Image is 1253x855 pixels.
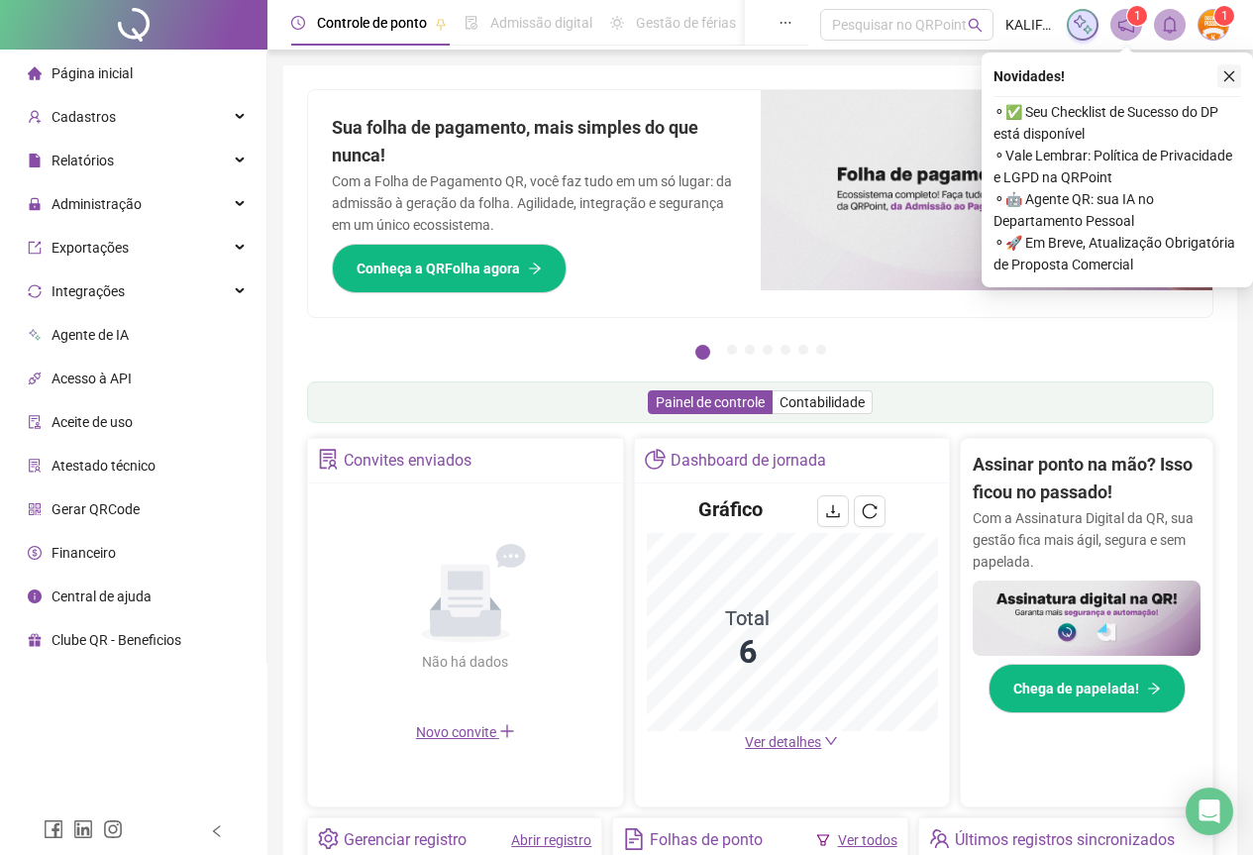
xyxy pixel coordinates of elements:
span: close [1222,69,1236,83]
span: Aceite de uso [52,414,133,430]
a: Abrir registro [511,832,591,848]
span: info-circle [28,589,42,603]
h4: Gráfico [698,495,763,523]
span: down [824,734,838,748]
span: instagram [103,819,123,839]
span: filter [816,833,830,847]
div: Convites enviados [344,444,471,478]
span: team [929,828,950,849]
span: Novidades ! [993,65,1065,87]
span: Integrações [52,283,125,299]
span: arrow-right [1147,682,1161,695]
span: Contabilidade [780,394,865,410]
span: Gerar QRCode [52,501,140,517]
span: Cadastros [52,109,116,125]
sup: Atualize o seu contato no menu Meus Dados [1214,6,1234,26]
span: Chega de papelada! [1013,678,1139,699]
button: 4 [763,345,773,355]
span: user-add [28,110,42,124]
p: Com a Assinatura Digital da QR, sua gestão fica mais ágil, segura e sem papelada. [973,507,1201,573]
img: banner%2F02c71560-61a6-44d4-94b9-c8ab97240462.png [973,581,1201,657]
span: gift [28,633,42,647]
span: Gestão de férias [636,15,736,31]
div: Dashboard de jornada [671,444,826,478]
button: Conheça a QRFolha agora [332,244,567,293]
span: Financeiro [52,545,116,561]
button: 5 [781,345,790,355]
span: facebook [44,819,63,839]
span: KALIFAS [1005,14,1055,36]
a: Ver todos [838,832,897,848]
span: Relatórios [52,153,114,168]
span: sun [610,16,624,30]
img: 73852 [1199,10,1228,40]
sup: 1 [1127,6,1147,26]
span: clock-circle [291,16,305,30]
span: pie-chart [645,449,666,470]
button: 1 [695,345,710,360]
span: linkedin [73,819,93,839]
button: 6 [798,345,808,355]
span: audit [28,415,42,429]
span: 1 [1221,9,1228,23]
span: pushpin [435,18,447,30]
span: Painel de controle [656,394,765,410]
span: ⚬ 🤖 Agente QR: sua IA no Departamento Pessoal [993,188,1241,232]
span: Página inicial [52,65,133,81]
span: Novo convite [416,724,515,740]
span: download [825,503,841,519]
img: banner%2F8d14a306-6205-4263-8e5b-06e9a85ad873.png [761,90,1213,290]
span: solution [28,459,42,473]
span: plus [499,723,515,739]
span: Controle de ponto [317,15,427,31]
div: Não há dados [374,651,557,673]
span: qrcode [28,502,42,516]
p: Com a Folha de Pagamento QR, você faz tudo em um só lugar: da admissão à geração da folha. Agilid... [332,170,737,236]
span: bell [1161,16,1179,34]
span: ⚬ 🚀 Em Breve, Atualização Obrigatória de Proposta Comercial [993,232,1241,275]
span: home [28,66,42,80]
span: dollar [28,546,42,560]
span: ⚬ Vale Lembrar: Política de Privacidade e LGPD na QRPoint [993,145,1241,188]
span: ellipsis [779,16,792,30]
span: ⚬ ✅ Seu Checklist de Sucesso do DP está disponível [993,101,1241,145]
span: Administração [52,196,142,212]
span: Clube QR - Beneficios [52,632,181,648]
span: sync [28,284,42,298]
button: 7 [816,345,826,355]
button: Chega de papelada! [989,664,1186,713]
span: setting [318,828,339,849]
img: sparkle-icon.fc2bf0ac1784a2077858766a79e2daf3.svg [1072,14,1094,36]
span: notification [1117,16,1135,34]
button: 3 [745,345,755,355]
span: Conheça a QRFolha agora [357,258,520,279]
span: file [28,154,42,167]
span: reload [862,503,878,519]
button: 2 [727,345,737,355]
span: Atestado técnico [52,458,156,474]
span: Agente de IA [52,327,129,343]
span: arrow-right [528,262,542,275]
span: Admissão digital [490,15,592,31]
span: api [28,372,42,385]
span: 1 [1134,9,1141,23]
span: Ver detalhes [745,734,821,750]
span: file-text [623,828,644,849]
h2: Sua folha de pagamento, mais simples do que nunca! [332,114,737,170]
span: Central de ajuda [52,588,152,604]
span: export [28,241,42,255]
span: Exportações [52,240,129,256]
a: Ver detalhes down [745,734,838,750]
span: Acesso à API [52,371,132,386]
span: solution [318,449,339,470]
h2: Assinar ponto na mão? Isso ficou no passado! [973,451,1201,507]
div: Open Intercom Messenger [1186,788,1233,835]
span: left [210,824,224,838]
span: search [968,18,983,33]
span: file-done [465,16,478,30]
span: lock [28,197,42,211]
